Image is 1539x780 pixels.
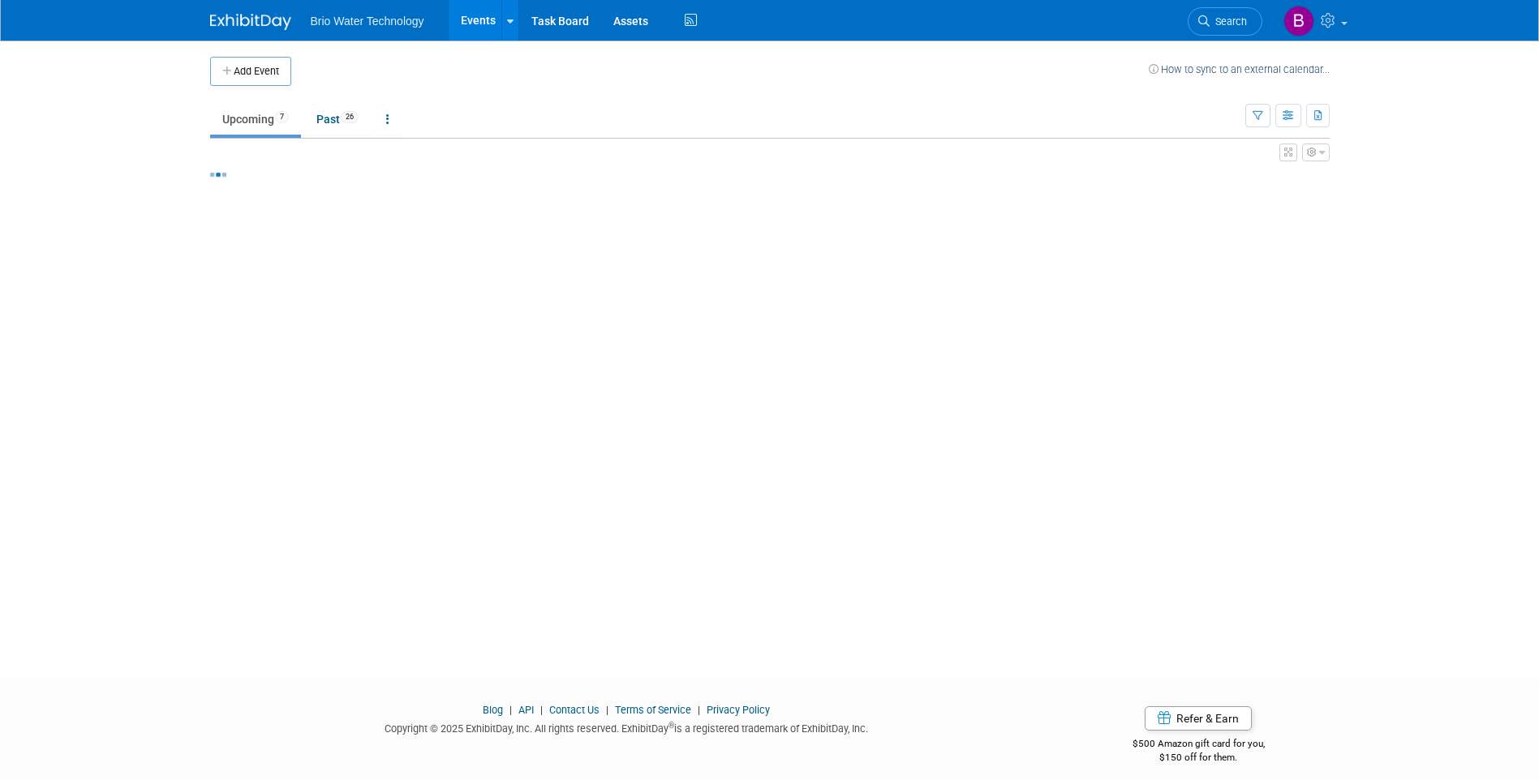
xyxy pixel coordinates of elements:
a: Upcoming7 [210,104,301,135]
a: Past26 [304,104,371,135]
span: Brio Water Technology [311,15,424,28]
span: Search [1210,15,1247,28]
button: Add Event [210,57,291,86]
span: | [694,704,704,716]
a: Contact Us [549,704,600,716]
sup: ® [668,721,674,730]
a: API [518,704,534,716]
a: Blog [483,704,503,716]
span: | [602,704,613,716]
a: Refer & Earn [1145,706,1252,731]
a: How to sync to an external calendar... [1149,63,1330,75]
img: Brandye Gahagan [1283,6,1314,36]
img: ExhibitDay [210,14,291,30]
span: | [505,704,516,716]
span: 7 [275,111,289,123]
div: $150 off for them. [1068,751,1330,765]
span: 26 [341,111,359,123]
div: Copyright © 2025 ExhibitDay, Inc. All rights reserved. ExhibitDay is a registered trademark of Ex... [210,718,1044,736]
a: Privacy Policy [707,704,770,716]
img: loading... [210,173,226,177]
div: $500 Amazon gift card for you, [1068,726,1330,764]
span: | [536,704,547,716]
a: Terms of Service [615,704,691,716]
a: Search [1188,7,1262,36]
